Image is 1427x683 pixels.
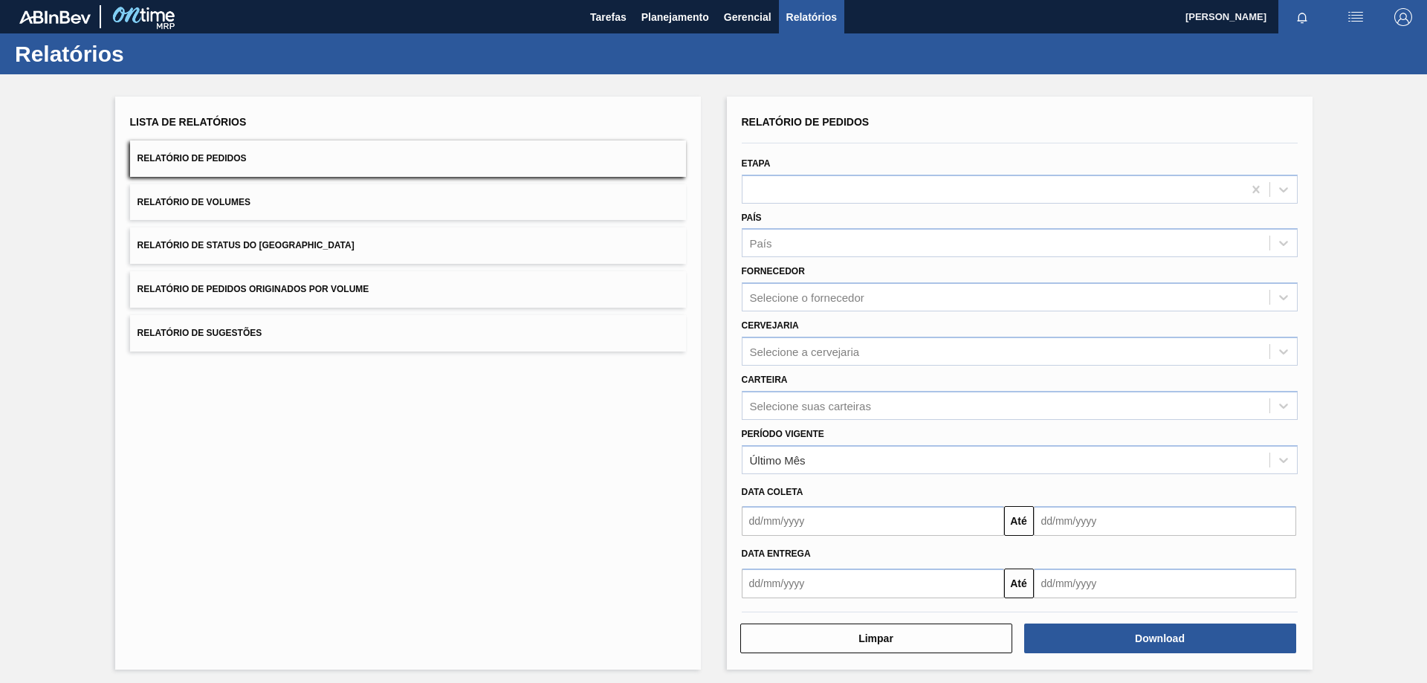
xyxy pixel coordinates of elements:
[1034,506,1296,536] input: dd/mm/yyyy
[742,429,824,439] label: Período Vigente
[590,8,627,26] span: Tarefas
[1278,7,1326,27] button: Notificações
[724,8,771,26] span: Gerencial
[742,506,1004,536] input: dd/mm/yyyy
[786,8,837,26] span: Relatórios
[641,8,709,26] span: Planejamento
[742,548,811,559] span: Data Entrega
[740,624,1012,653] button: Limpar
[750,291,864,304] div: Selecione o fornecedor
[742,569,1004,598] input: dd/mm/yyyy
[137,240,355,250] span: Relatório de Status do [GEOGRAPHIC_DATA]
[130,184,686,221] button: Relatório de Volumes
[742,213,762,223] label: País
[137,328,262,338] span: Relatório de Sugestões
[742,487,803,497] span: Data coleta
[137,153,247,164] span: Relatório de Pedidos
[742,158,771,169] label: Etapa
[750,237,772,250] div: País
[742,375,788,385] label: Carteira
[130,116,247,128] span: Lista de Relatórios
[137,197,250,207] span: Relatório de Volumes
[19,10,91,24] img: TNhmsLtSVTkK8tSr43FrP2fwEKptu5GPRR3wAAAABJRU5ErkJggg==
[1034,569,1296,598] input: dd/mm/yyyy
[1347,8,1365,26] img: userActions
[1024,624,1296,653] button: Download
[130,315,686,352] button: Relatório de Sugestões
[137,284,369,294] span: Relatório de Pedidos Originados por Volume
[130,140,686,177] button: Relatório de Pedidos
[130,227,686,264] button: Relatório de Status do [GEOGRAPHIC_DATA]
[1394,8,1412,26] img: Logout
[130,271,686,308] button: Relatório de Pedidos Originados por Volume
[742,116,870,128] span: Relatório de Pedidos
[750,399,871,412] div: Selecione suas carteiras
[1004,506,1034,536] button: Até
[742,320,799,331] label: Cervejaria
[1004,569,1034,598] button: Até
[742,266,805,276] label: Fornecedor
[750,345,860,357] div: Selecione a cervejaria
[750,453,806,466] div: Último Mês
[15,45,279,62] h1: Relatórios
